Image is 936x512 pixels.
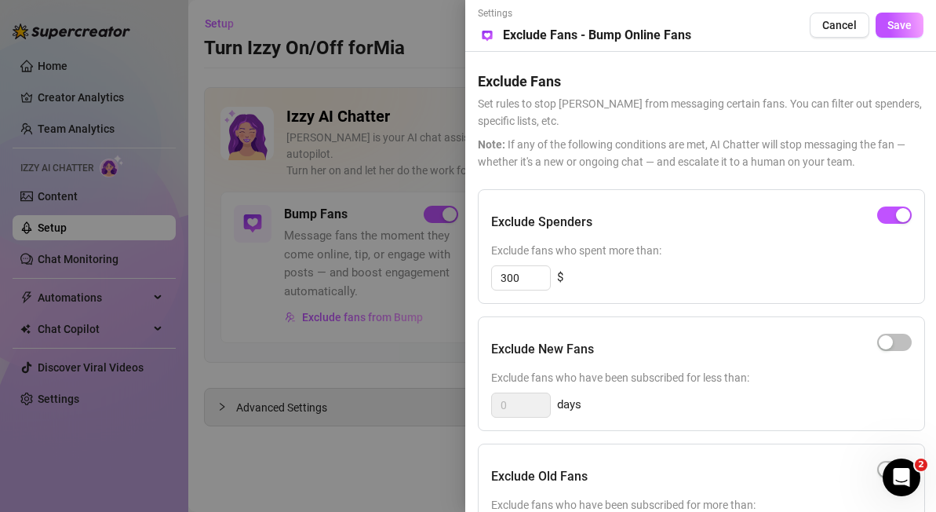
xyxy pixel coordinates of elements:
h5: Exclude Old Fans [491,467,588,486]
span: Set rules to stop [PERSON_NAME] from messaging certain fans. You can filter out spenders, specifi... [478,95,923,130]
button: Save [876,13,923,38]
h5: Exclude Spenders [491,213,592,232]
span: Exclude fans who spent more than: [491,242,912,259]
span: Note: [478,138,505,151]
span: Exclude fans who have been subscribed for less than: [491,369,912,386]
h5: Exclude New Fans [491,340,594,359]
h5: Exclude Fans - Bump Online Fans [503,26,691,45]
h5: Exclude Fans [478,71,923,92]
span: Settings [478,6,691,21]
span: Cancel [822,19,857,31]
span: 2 [915,459,927,471]
span: $ [557,269,563,287]
button: Cancel [810,13,869,38]
span: If any of the following conditions are met, AI Chatter will stop messaging the fan — whether it's... [478,136,923,170]
iframe: Intercom live chat [883,459,920,496]
span: Save [887,19,912,31]
span: days [557,396,581,415]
